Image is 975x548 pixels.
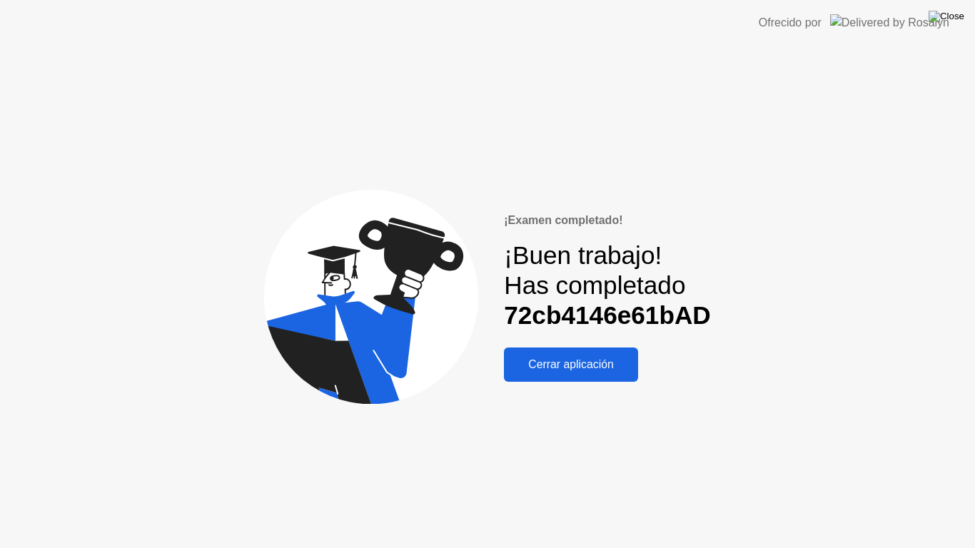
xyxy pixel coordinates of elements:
b: 72cb4146e61bAD [504,301,711,329]
div: Ofrecido por [759,14,822,31]
img: Delivered by Rosalyn [830,14,949,31]
button: Cerrar aplicación [504,347,638,382]
img: Close [929,11,964,22]
div: Cerrar aplicación [508,358,634,371]
div: ¡Buen trabajo! Has completado [504,240,711,331]
div: ¡Examen completado! [504,212,711,229]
